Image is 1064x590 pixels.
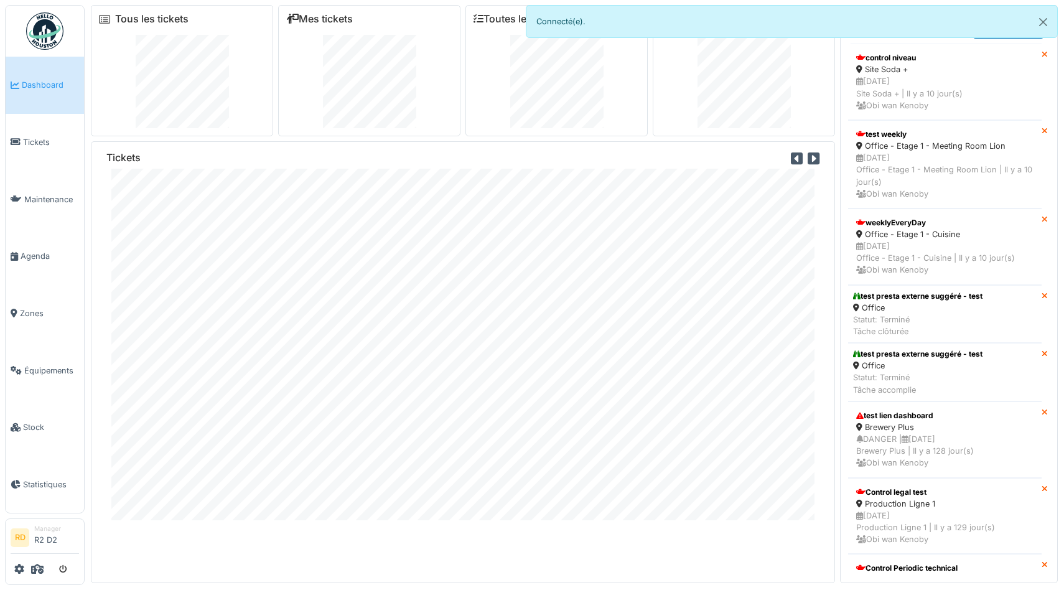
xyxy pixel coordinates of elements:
[11,524,79,554] a: RD ManagerR2 D2
[856,498,1034,510] div: Production Ligne 1
[6,342,84,399] a: Équipements
[856,129,1034,140] div: test weekly
[848,401,1042,478] a: test lien dashboard Brewery Plus DANGER |[DATE]Brewery Plus | Il y a 128 jour(s) Obi wan Kenoby
[853,372,982,395] div: Statut: Terminé Tâche accomplie
[856,217,1034,228] div: weeklyEveryDay
[856,574,1034,586] div: Site Soda + - Production Line 1
[22,79,79,91] span: Dashboard
[856,140,1034,152] div: Office - Etage 1 - Meeting Room Lion
[856,421,1034,433] div: Brewery Plus
[6,57,84,114] a: Dashboard
[23,136,79,148] span: Tickets
[34,524,79,551] li: R2 D2
[856,487,1034,498] div: Control legal test
[24,194,79,205] span: Maintenance
[856,410,1034,421] div: test lien dashboard
[20,307,79,319] span: Zones
[856,510,1034,546] div: [DATE] Production Ligne 1 | Il y a 129 jour(s) Obi wan Kenoby
[848,285,1042,344] a: test presta externe suggéré - test Office Statut: TerminéTâche clôturée
[856,228,1034,240] div: Office - Etage 1 - Cuisine
[853,360,982,372] div: Office
[11,528,29,547] li: RD
[856,240,1034,276] div: [DATE] Office - Etage 1 - Cuisine | Il y a 10 jour(s) Obi wan Kenoby
[26,12,63,50] img: Badge_color-CXgf-gQk.svg
[856,63,1034,75] div: Site Soda +
[853,302,982,314] div: Office
[23,421,79,433] span: Stock
[6,399,84,456] a: Stock
[115,13,189,25] a: Tous les tickets
[23,479,79,490] span: Statistiques
[6,456,84,513] a: Statistiques
[856,433,1034,469] div: DANGER | [DATE] Brewery Plus | Il y a 128 jour(s) Obi wan Kenoby
[24,365,79,377] span: Équipements
[853,314,982,337] div: Statut: Terminé Tâche clôturée
[848,478,1042,555] a: Control legal test Production Ligne 1 [DATE]Production Ligne 1 | Il y a 129 jour(s) Obi wan Kenoby
[848,44,1042,120] a: control niveau Site Soda + [DATE]Site Soda + | Il y a 10 jour(s) Obi wan Kenoby
[286,13,353,25] a: Mes tickets
[848,208,1042,285] a: weeklyEveryDay Office - Etage 1 - Cuisine [DATE]Office - Etage 1 - Cuisine | Il y a 10 jour(s) Ob...
[21,250,79,262] span: Agenda
[106,152,141,164] h6: Tickets
[6,171,84,228] a: Maintenance
[6,114,84,171] a: Tickets
[856,52,1034,63] div: control niveau
[856,152,1034,200] div: [DATE] Office - Etage 1 - Meeting Room Lion | Il y a 10 jour(s) Obi wan Kenoby
[34,524,79,533] div: Manager
[853,349,982,360] div: test presta externe suggéré - test
[6,285,84,342] a: Zones
[856,75,1034,111] div: [DATE] Site Soda + | Il y a 10 jour(s) Obi wan Kenoby
[853,291,982,302] div: test presta externe suggéré - test
[474,13,566,25] a: Toutes les tâches
[1029,6,1057,39] button: Close
[856,563,1034,574] div: Control Periodic technical
[526,5,1058,38] div: Connecté(e).
[848,343,1042,401] a: test presta externe suggéré - test Office Statut: TerminéTâche accomplie
[6,228,84,285] a: Agenda
[848,120,1042,208] a: test weekly Office - Etage 1 - Meeting Room Lion [DATE]Office - Etage 1 - Meeting Room Lion | Il ...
